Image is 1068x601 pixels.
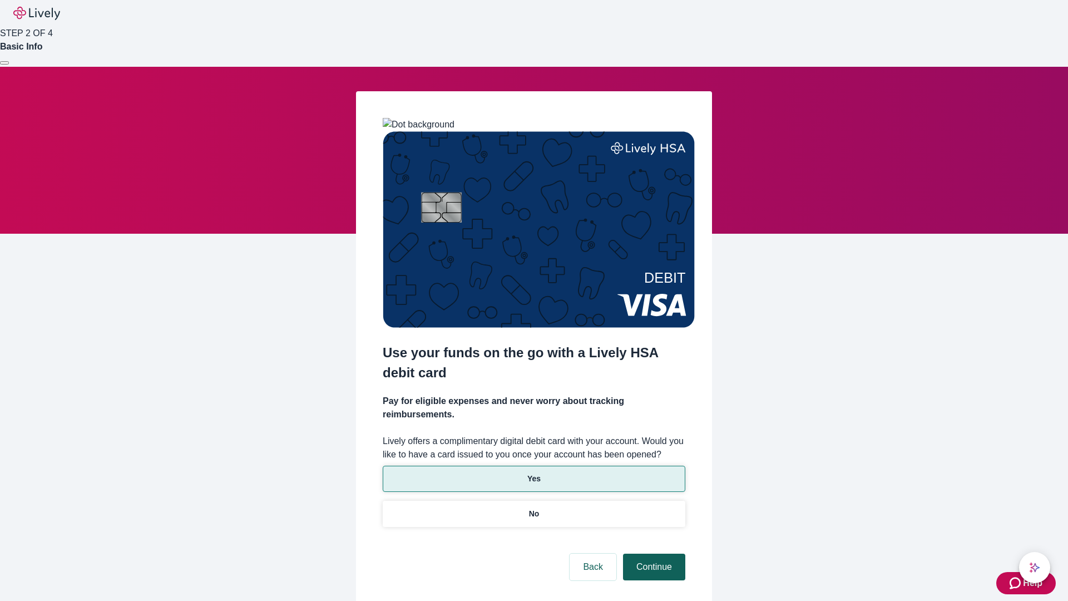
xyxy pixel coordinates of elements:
h4: Pay for eligible expenses and never worry about tracking reimbursements. [383,395,685,421]
img: Dot background [383,118,454,131]
button: Zendesk support iconHelp [996,572,1056,594]
img: Debit card [383,131,695,328]
svg: Zendesk support icon [1010,577,1023,590]
label: Lively offers a complimentary digital debit card with your account. Would you like to have a card... [383,435,685,461]
button: Yes [383,466,685,492]
span: Help [1023,577,1042,590]
p: No [529,508,540,520]
h2: Use your funds on the go with a Lively HSA debit card [383,343,685,383]
button: Continue [623,554,685,580]
button: No [383,501,685,527]
img: Lively [13,7,60,20]
button: chat [1019,552,1050,583]
button: Back [570,554,616,580]
svg: Lively AI Assistant [1029,562,1040,573]
p: Yes [527,473,541,485]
